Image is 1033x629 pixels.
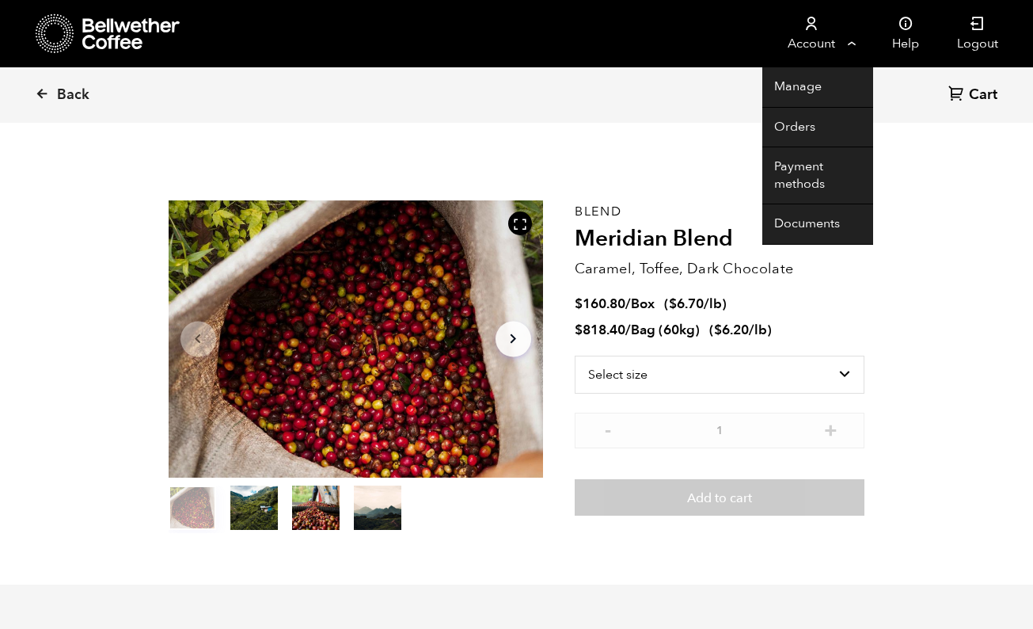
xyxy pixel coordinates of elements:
button: + [821,421,841,436]
span: /lb [749,321,767,339]
p: Caramel, Toffee, Dark Chocolate [575,258,865,280]
bdi: 6.20 [714,321,749,339]
span: / [625,295,631,313]
span: $ [575,295,583,313]
span: $ [714,321,722,339]
span: Back [57,86,89,105]
span: Box [631,295,655,313]
h2: Meridian Blend [575,226,865,253]
span: ( ) [664,295,727,313]
span: / [625,321,631,339]
a: Cart [948,85,1001,106]
span: $ [575,321,583,339]
span: /lb [704,295,722,313]
a: Manage [762,67,873,108]
span: Cart [969,86,997,105]
bdi: 6.70 [669,295,704,313]
a: Documents [762,204,873,245]
span: ( ) [709,321,772,339]
a: Payment methods [762,147,873,204]
bdi: 160.80 [575,295,625,313]
span: $ [669,295,677,313]
bdi: 818.40 [575,321,625,339]
span: Bag (60kg) [631,321,700,339]
button: Add to cart [575,479,865,516]
a: Orders [762,108,873,148]
button: - [598,421,618,436]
